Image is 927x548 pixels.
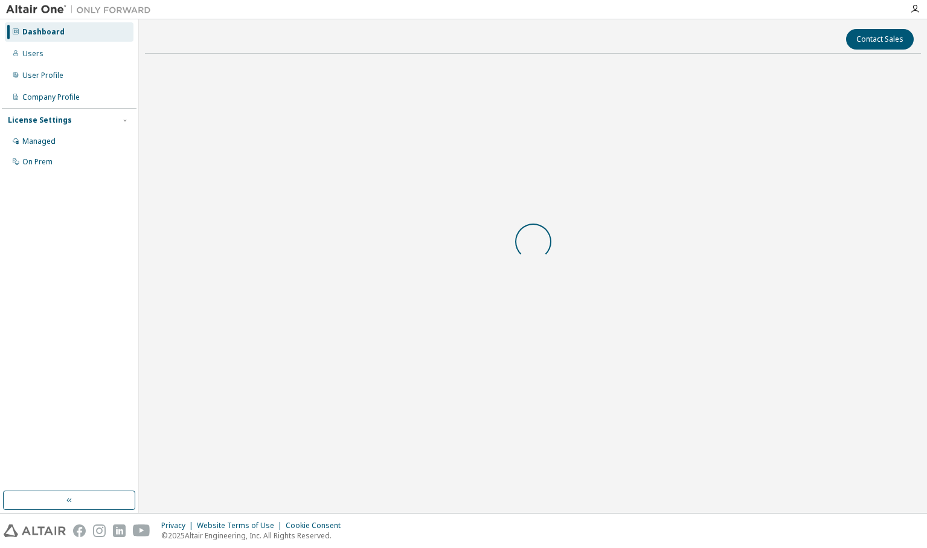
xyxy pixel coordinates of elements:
[161,530,348,541] p: © 2025 Altair Engineering, Inc. All Rights Reserved.
[22,157,53,167] div: On Prem
[4,524,66,537] img: altair_logo.svg
[113,524,126,537] img: linkedin.svg
[286,521,348,530] div: Cookie Consent
[22,27,65,37] div: Dashboard
[161,521,197,530] div: Privacy
[8,115,72,125] div: License Settings
[22,137,56,146] div: Managed
[22,71,63,80] div: User Profile
[73,524,86,537] img: facebook.svg
[22,49,43,59] div: Users
[197,521,286,530] div: Website Terms of Use
[93,524,106,537] img: instagram.svg
[846,29,914,50] button: Contact Sales
[22,92,80,102] div: Company Profile
[6,4,157,16] img: Altair One
[133,524,150,537] img: youtube.svg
